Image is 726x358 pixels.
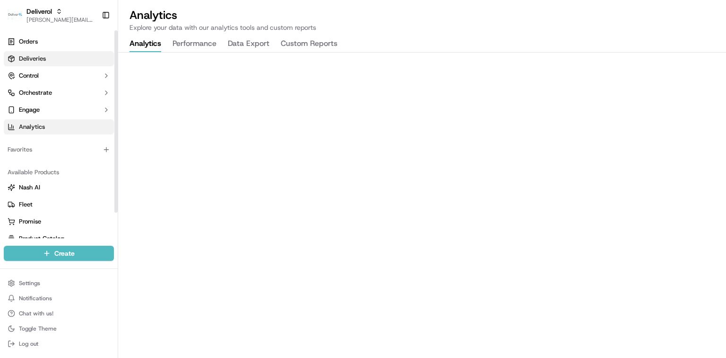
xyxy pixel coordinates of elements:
div: 💻 [80,212,87,220]
button: Promise [4,214,114,229]
button: Chat with us! [4,307,114,320]
button: DeliverolDeliverol[PERSON_NAME][EMAIL_ADDRESS][PERSON_NAME][DOMAIN_NAME] [4,4,98,27]
button: Engage [4,102,114,117]
button: Start new chat [161,93,172,104]
span: Control [19,72,39,80]
span: Notifications [19,295,52,302]
a: Deliveries [4,51,114,66]
span: Nash AI [19,183,40,192]
div: Past conversations [9,123,63,130]
span: • [127,172,130,179]
span: • [127,146,130,154]
span: Engage [19,106,40,114]
span: API Documentation [89,211,152,221]
span: Toggle Theme [19,325,57,332]
img: dayle.kruger [9,163,25,178]
span: Settings [19,279,40,287]
span: [PERSON_NAME].[PERSON_NAME] [29,172,125,179]
button: Nash AI [4,180,114,195]
span: [PERSON_NAME].[PERSON_NAME] [29,146,125,154]
span: Chat with us! [19,310,53,317]
a: Promise [8,217,110,226]
span: Log out [19,340,38,348]
button: Toggle Theme [4,322,114,335]
h2: Analytics [130,8,715,23]
span: [DATE] [132,146,152,154]
span: Fleet [19,200,33,209]
a: Powered byPylon [67,234,114,242]
button: Log out [4,337,114,350]
span: Pylon [94,234,114,242]
button: Notifications [4,292,114,305]
button: Fleet [4,197,114,212]
a: Fleet [8,200,110,209]
span: Product Catalog [19,234,64,243]
span: Knowledge Base [19,211,72,221]
span: Deliveries [19,54,46,63]
div: Available Products [4,165,114,180]
span: [DATE] [132,172,152,179]
button: Product Catalog [4,231,114,246]
button: Settings [4,277,114,290]
button: Performance [173,36,216,52]
span: Orchestrate [19,89,52,97]
span: Orders [19,37,38,46]
a: Orders [4,34,114,49]
button: See all [147,121,172,132]
button: [PERSON_NAME][EMAIL_ADDRESS][PERSON_NAME][DOMAIN_NAME] [26,16,94,24]
button: Control [4,68,114,83]
p: Explore your data with our analytics tools and custom reports [130,23,715,32]
span: Promise [19,217,41,226]
a: Nash AI [8,183,110,192]
button: Analytics [130,36,161,52]
a: 💻API Documentation [76,207,156,224]
span: Analytics [19,123,45,131]
img: dayle.kruger [9,137,25,152]
button: Deliverol [26,7,52,16]
button: Data Export [228,36,269,52]
iframe: Analytics [118,53,726,358]
a: 📗Knowledge Base [6,207,76,224]
a: Analytics [4,119,114,134]
button: Custom Reports [281,36,337,52]
button: Orchestrate [4,85,114,100]
span: Create [54,249,75,258]
button: Create [4,246,114,261]
div: Favorites [4,142,114,157]
a: Product Catalog [8,234,110,243]
img: Deliverol [8,9,23,22]
div: 📗 [9,212,17,220]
